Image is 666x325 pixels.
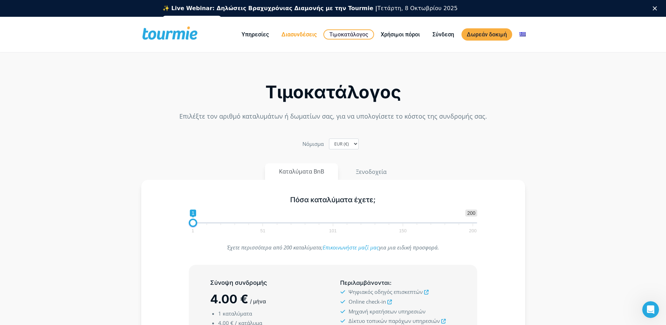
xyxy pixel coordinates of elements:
[265,163,338,180] button: Καταλύματα BnB
[163,16,222,24] a: Εγγραφείτε δωρεάν
[141,112,525,121] p: Επιλέξτε τον αριθμό καταλυμάτων ή δωματίων σας, για να υπολογίσετε το κόστος της συνδρομής σας.
[190,210,196,217] span: 1
[259,229,266,232] span: 51
[642,301,659,318] iframe: Intercom live chat
[349,298,386,305] span: Online check-in
[210,292,248,306] span: 4.00 €
[223,310,252,317] span: καταλύματα
[218,310,221,317] span: 1
[340,279,390,286] span: Περιλαμβάνονται
[342,163,401,180] button: Ξενοδοχεία
[191,229,195,232] span: 1
[189,196,477,204] h5: Πόσα καταλύματα έχετε;
[461,28,512,41] a: Δωρεάν δοκιμή
[340,278,456,287] h5: :
[189,243,477,252] p: Έχετε περισσότερα από 200 καταλύματα; για μια ειδική προσφορά.
[210,278,325,287] h5: Σύνοψη συνδρομής
[349,288,423,295] span: Ψηφιακός οδηγός επισκεπτών
[398,229,408,232] span: 150
[465,210,477,217] span: 200
[468,229,478,232] span: 200
[328,229,338,232] span: 101
[236,30,274,39] a: Υπηρεσίες
[163,5,458,12] div: Τετάρτη, 8 Οκτωβρίου 2025
[349,317,440,324] span: Δίκτυο τοπικών παρόχων υπηρεσιών
[375,30,425,39] a: Χρήσιμοι πόροι
[302,139,324,149] label: Nόμισμα
[276,30,322,39] a: Διασυνδέσεις
[349,308,425,315] span: Μηχανή κρατήσεων υπηρεσιών
[653,6,660,10] div: Κλείσιμο
[323,29,374,40] a: Τιμοκατάλογος
[323,244,379,251] a: Επικοινωνήστε μαζί μας
[250,298,266,305] span: / μήνα
[141,84,525,100] h2: Τιμοκατάλογος
[163,5,378,12] b: ✨ Live Webinar: Δηλώσεις Βραχυχρόνιας Διαμονής με την Tourmie |
[427,30,459,39] a: Σύνδεση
